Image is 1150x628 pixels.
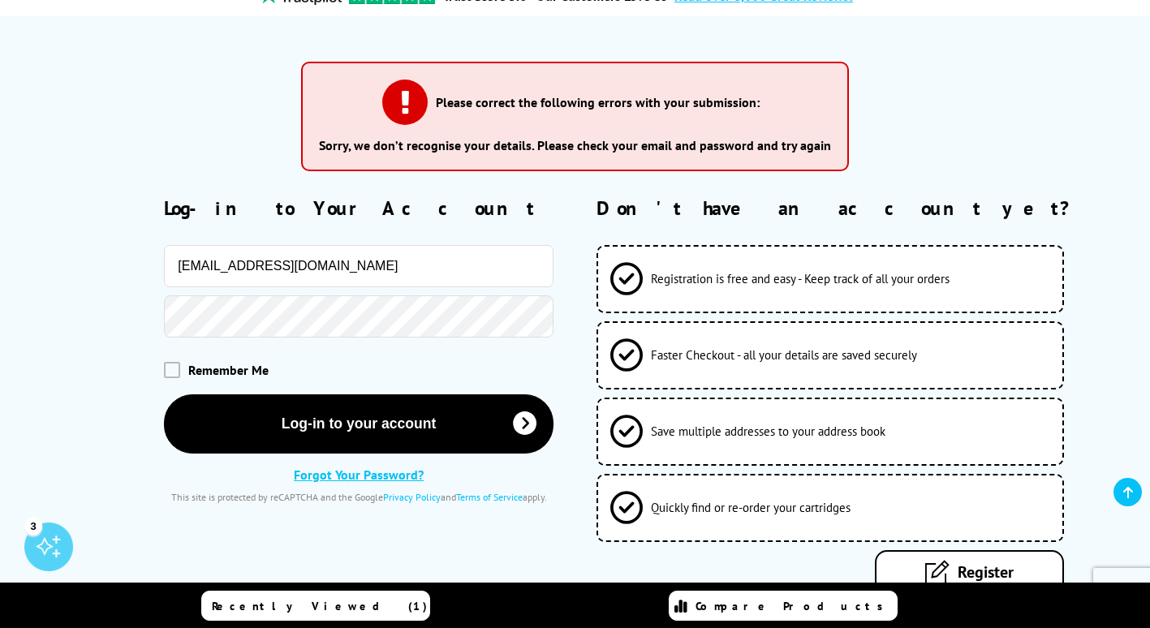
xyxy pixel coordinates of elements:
span: Recently Viewed (1) [212,599,428,613]
span: Remember Me [188,362,269,378]
a: Compare Products [669,591,898,621]
div: 3 [24,517,42,535]
span: Quickly find or re-order your cartridges [651,500,851,515]
div: This site is protected by reCAPTCHA and the Google and apply. [164,491,553,503]
span: Faster Checkout - all your details are saved securely [651,347,917,363]
span: Register [958,561,1014,583]
span: Registration is free and easy - Keep track of all your orders [651,271,950,286]
a: Terms of Service [456,491,523,503]
input: Email [164,245,553,287]
a: Recently Viewed (1) [201,591,430,621]
a: Privacy Policy [383,491,441,503]
a: Register [875,550,1064,594]
a: Forgot Your Password? [294,467,424,483]
span: Compare Products [696,599,892,613]
span: Save multiple addresses to your address book [651,424,885,439]
h3: Please correct the following errors with your submission: [436,94,760,110]
button: Log-in to your account [164,394,553,454]
li: Sorry, we don’t recognise your details. Please check your email and password and try again [319,137,831,153]
h2: Log-in to Your Account [164,196,553,221]
h2: Don't have an account yet? [597,196,1115,221]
